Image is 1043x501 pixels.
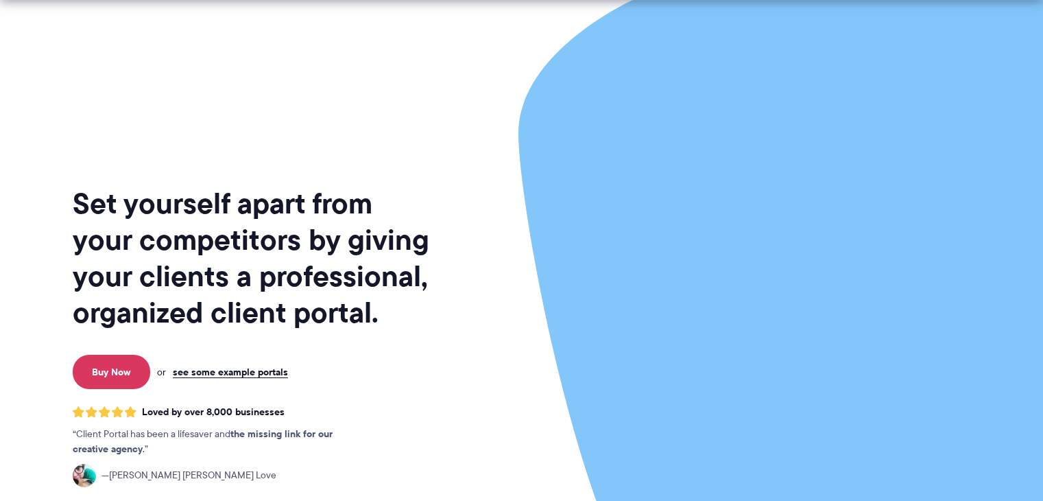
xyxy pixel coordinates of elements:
[73,185,432,331] h1: Set yourself apart from your competitors by giving your clients a professional, organized client ...
[173,366,288,378] a: see some example portals
[142,406,285,418] span: Loved by over 8,000 businesses
[73,427,361,457] p: Client Portal has been a lifesaver and .
[101,468,276,483] span: [PERSON_NAME] [PERSON_NAME] Love
[73,355,150,389] a: Buy Now
[73,426,333,456] strong: the missing link for our creative agency
[157,366,166,378] span: or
